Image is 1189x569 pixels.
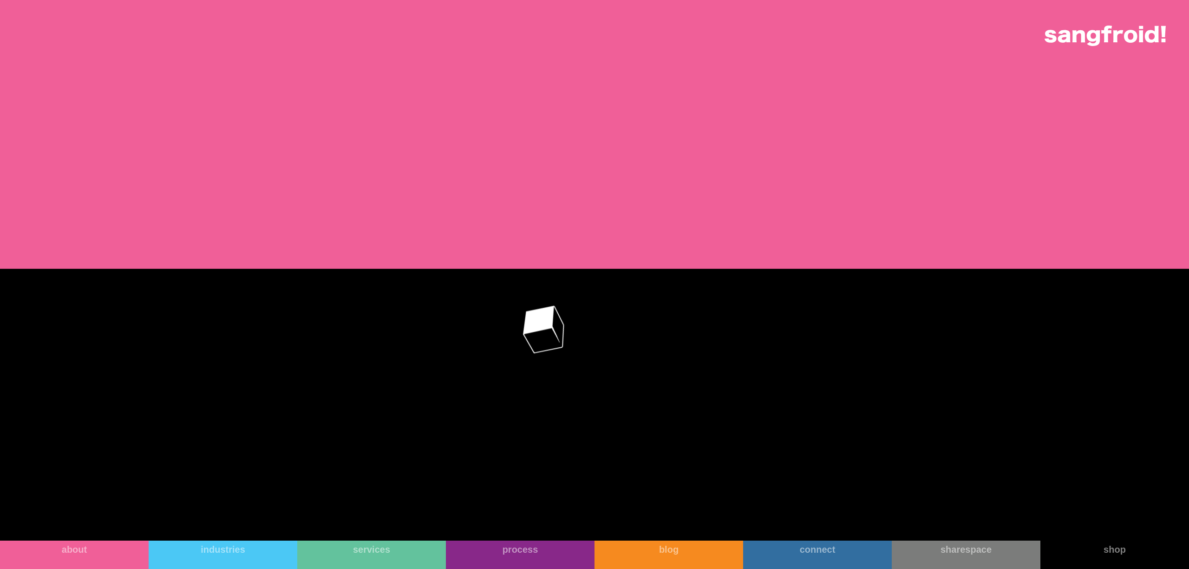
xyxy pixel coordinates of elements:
[149,544,297,555] div: industries
[892,544,1040,555] div: sharespace
[446,541,594,569] a: process
[743,541,892,569] a: connect
[594,541,743,569] a: blog
[892,541,1040,569] a: sharespace
[743,544,892,555] div: connect
[1040,541,1189,569] a: shop
[1045,26,1166,46] img: logo
[149,541,297,569] a: industries
[446,544,594,555] div: process
[497,290,578,372] img: An image of the Sangfroid! ice cube.
[297,541,446,569] a: services
[594,544,743,555] div: blog
[297,544,446,555] div: services
[1040,544,1189,555] div: shop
